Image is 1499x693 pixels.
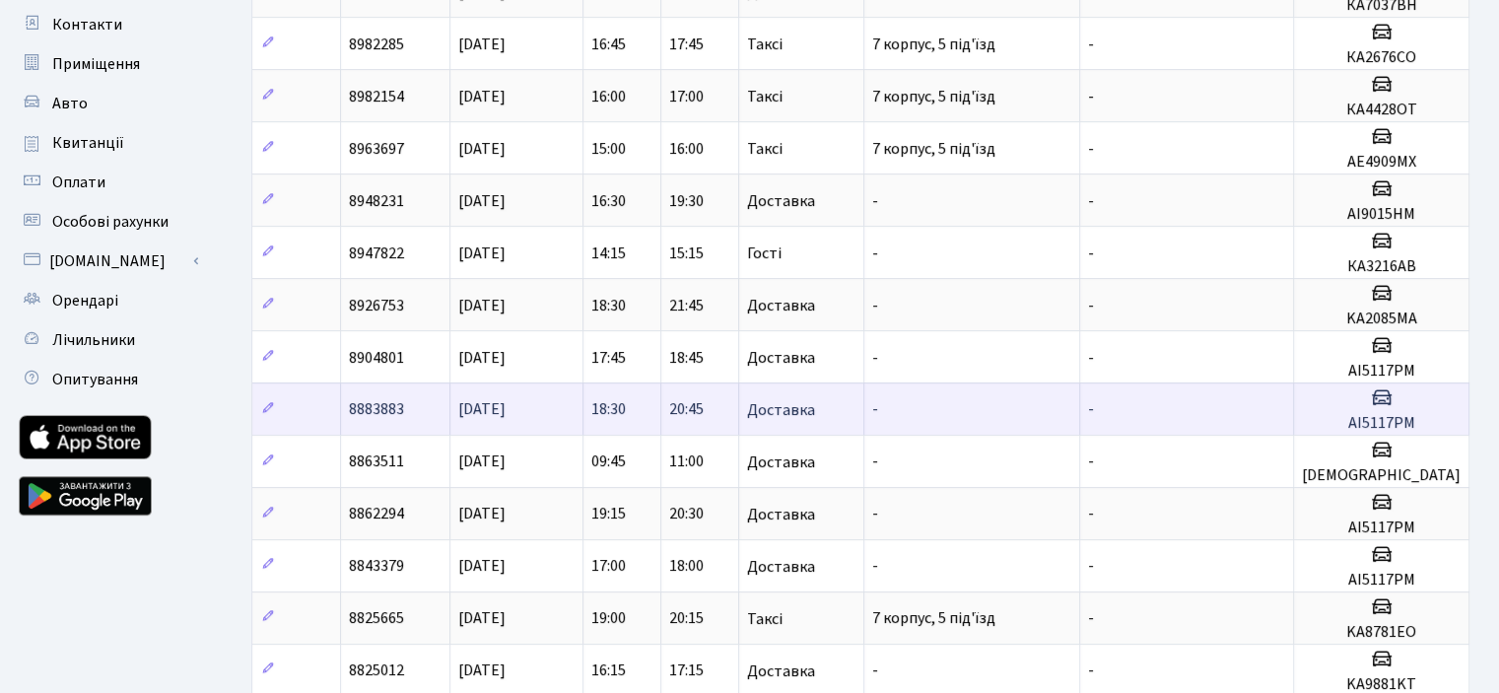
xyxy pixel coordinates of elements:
span: 18:00 [669,556,704,578]
span: 16:15 [591,660,626,682]
span: 8825665 [349,608,404,630]
span: Оплати [52,172,105,193]
span: - [872,190,878,212]
span: [DATE] [458,451,506,473]
span: 8863511 [349,451,404,473]
h5: АІ5117РМ [1302,519,1461,537]
span: 16:30 [591,190,626,212]
span: Лічильники [52,329,135,351]
span: 8947822 [349,243,404,264]
span: [DATE] [458,295,506,316]
span: - [872,504,878,525]
span: [DATE] [458,347,506,369]
span: Таксі [747,611,783,627]
span: - [872,399,878,421]
span: - [1088,86,1094,107]
span: 8963697 [349,138,404,160]
span: [DATE] [458,34,506,55]
span: 17:45 [669,34,704,55]
span: Опитування [52,369,138,390]
span: 8982154 [349,86,404,107]
span: 20:45 [669,399,704,421]
span: 16:45 [591,34,626,55]
span: Таксі [747,89,783,104]
span: - [872,243,878,264]
span: - [1088,190,1094,212]
span: [DATE] [458,504,506,525]
h5: АІ5117РМ [1302,362,1461,381]
span: Таксі [747,141,783,157]
span: 20:30 [669,504,704,525]
h5: КА4428ОТ [1302,101,1461,119]
span: [DATE] [458,608,506,630]
span: 11:00 [669,451,704,473]
span: 8948231 [349,190,404,212]
span: 15:15 [669,243,704,264]
span: 19:30 [669,190,704,212]
a: Приміщення [10,44,207,84]
h5: KA2085MA [1302,310,1461,328]
span: 8883883 [349,399,404,421]
span: Доставка [747,298,815,313]
h5: [DEMOGRAPHIC_DATA] [1302,466,1461,485]
span: - [1088,556,1094,578]
span: 20:15 [669,608,704,630]
span: - [1088,399,1094,421]
span: Доставка [747,507,815,522]
a: Орендарі [10,281,207,320]
h5: КА3216АВ [1302,257,1461,276]
span: - [1088,243,1094,264]
a: Контакти [10,5,207,44]
span: Квитанції [52,132,124,154]
h5: АЕ4909МХ [1302,153,1461,172]
a: Квитанції [10,123,207,163]
span: - [1088,295,1094,316]
span: [DATE] [458,86,506,107]
h5: КА2676СО [1302,48,1461,67]
span: [DATE] [458,243,506,264]
span: 21:45 [669,295,704,316]
span: - [872,660,878,682]
span: Контакти [52,14,122,35]
span: 17:00 [591,556,626,578]
span: - [1088,451,1094,473]
span: - [872,556,878,578]
span: - [872,295,878,316]
span: - [1088,504,1094,525]
span: 8982285 [349,34,404,55]
a: Оплати [10,163,207,202]
span: Таксі [747,36,783,52]
span: Гості [747,245,782,261]
span: - [1088,347,1094,369]
a: Авто [10,84,207,123]
span: 18:30 [591,399,626,421]
span: [DATE] [458,138,506,160]
span: Авто [52,93,88,114]
span: Доставка [747,193,815,209]
span: - [872,347,878,369]
span: Доставка [747,402,815,418]
span: 8862294 [349,504,404,525]
a: [DOMAIN_NAME] [10,242,207,281]
span: 17:15 [669,660,704,682]
span: 16:00 [669,138,704,160]
a: Лічильники [10,320,207,360]
span: 17:00 [669,86,704,107]
span: [DATE] [458,556,506,578]
span: 8926753 [349,295,404,316]
span: [DATE] [458,660,506,682]
span: 18:45 [669,347,704,369]
span: 7 корпус, 5 під'їзд [872,86,995,107]
h5: АІ5117РМ [1302,571,1461,589]
span: Доставка [747,559,815,575]
span: - [1088,608,1094,630]
span: 8825012 [349,660,404,682]
span: 17:45 [591,347,626,369]
span: 7 корпус, 5 під'їзд [872,608,995,630]
span: 7 корпус, 5 під'їзд [872,34,995,55]
span: Доставка [747,350,815,366]
span: 19:15 [591,504,626,525]
span: 8904801 [349,347,404,369]
span: Орендарі [52,290,118,312]
span: - [1088,34,1094,55]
